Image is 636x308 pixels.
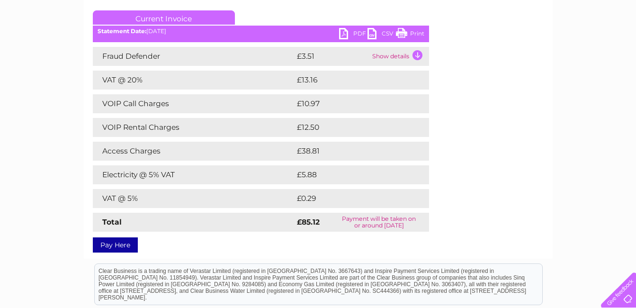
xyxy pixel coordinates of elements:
strong: Total [102,217,122,226]
a: 0333 014 3131 [457,5,523,17]
a: Current Invoice [93,10,235,25]
td: £12.50 [295,118,409,137]
div: Clear Business is a trading name of Verastar Limited (registered in [GEOGRAPHIC_DATA] No. 3667643... [95,5,542,46]
a: Telecoms [520,40,548,47]
td: £10.97 [295,94,409,113]
td: £13.16 [295,71,408,90]
td: Fraud Defender [93,47,295,66]
strong: £85.12 [297,217,320,226]
td: £38.81 [295,142,409,161]
a: Water [469,40,487,47]
img: logo.png [22,25,71,54]
a: CSV [367,28,396,42]
b: Statement Date: [98,27,146,35]
a: Log out [605,40,627,47]
td: Electricity @ 5% VAT [93,165,295,184]
td: Access Charges [93,142,295,161]
td: Show details [370,47,429,66]
td: VAT @ 5% [93,189,295,208]
a: Pay Here [93,237,138,253]
td: VOIP Rental Charges [93,118,295,137]
a: Print [396,28,424,42]
a: Contact [573,40,596,47]
td: Payment will be taken on or around [DATE] [329,213,429,232]
a: PDF [339,28,367,42]
td: VAT @ 20% [93,71,295,90]
a: Blog [554,40,567,47]
td: £5.88 [295,165,407,184]
td: £0.29 [295,189,407,208]
div: [DATE] [93,28,429,35]
td: £3.51 [295,47,370,66]
a: Energy [493,40,514,47]
td: VOIP Call Charges [93,94,295,113]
